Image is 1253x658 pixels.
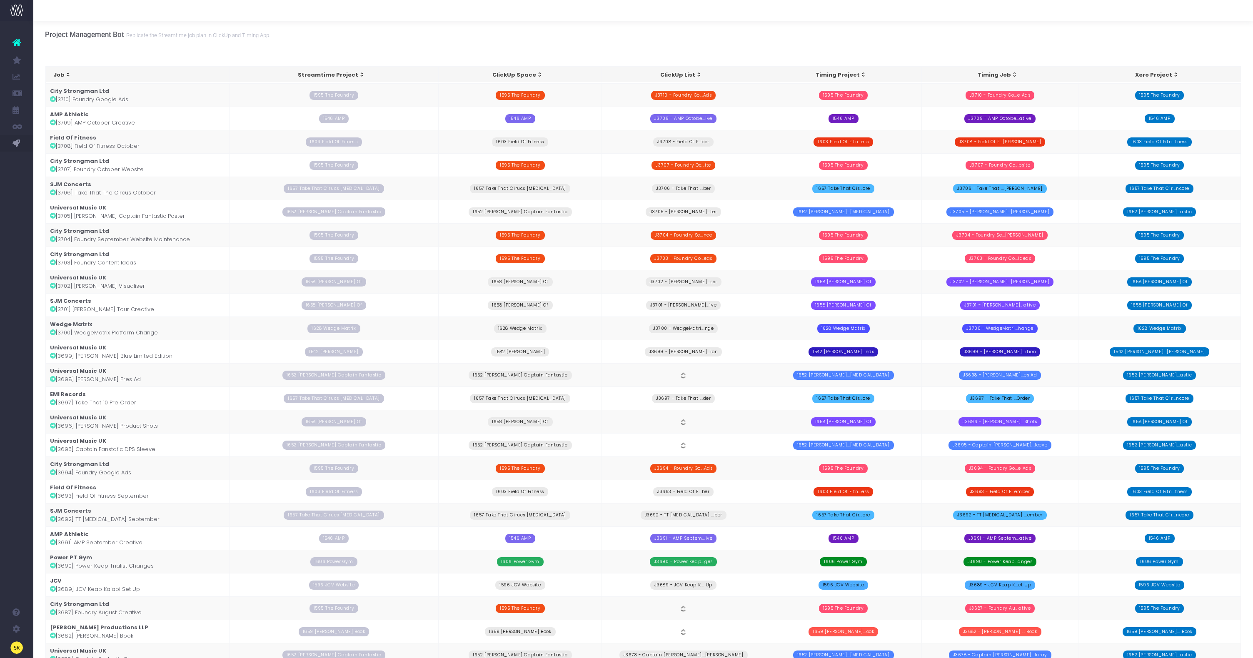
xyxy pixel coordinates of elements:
span: J3704 - Foundry Se...[PERSON_NAME] [952,231,1047,240]
strong: SJM Concerts [50,180,91,188]
span: J3691 - AMP Septem...ive [650,534,716,543]
span: 1658 [PERSON_NAME] Of [1127,417,1192,426]
span: J3703 - Foundry Co...Ideas [965,254,1036,263]
strong: EMI Records [50,390,86,398]
span: 1658 [PERSON_NAME] Of [488,301,553,310]
span: 1595 The Foundry [496,161,545,170]
td: [3706] Take That The Circus October [46,177,230,200]
span: J3693 - Field Of F...ber [653,487,714,496]
strong: SJM Concerts [50,507,91,515]
span: 1652 [PERSON_NAME]...[MEDICAL_DATA] [793,441,894,450]
span: 1595 The Foundry [819,254,868,263]
small: Replicate the Streamtime job plan in ClickUp and Timing App. [124,30,270,39]
strong: Universal Music UK [50,344,106,351]
span: J3694 - Foundry Go...e Ads [965,464,1036,473]
span: 1595 The Foundry [1135,254,1184,263]
span: 1603 Field Of Fitn...tness [1127,487,1192,496]
strong: Universal Music UK [50,204,106,212]
span: 1596 JCV Website [819,581,869,590]
strong: City Strongman Ltd [50,460,109,468]
span: 1658 [PERSON_NAME] Of [302,277,367,287]
span: 1628 Wedge Matrix [307,324,360,333]
span: 1603 Field Of Fitness [306,137,362,147]
span: 1603 Field Of Fitn...tness [1127,137,1192,147]
strong: Universal Music UK [50,367,106,375]
span: 1546 AMP [1145,534,1175,543]
td: [3699] [PERSON_NAME] Blue Limited Edition [46,340,230,363]
span: 1652 [PERSON_NAME] Captain Fantastic [282,441,386,450]
span: J3696 - [PERSON_NAME]...Shots [958,417,1041,426]
span: 1657 Take That Cir...ncore [1126,394,1193,403]
td: [3696] [PERSON_NAME] Product Shots [46,410,230,433]
strong: City Strongman Ltd [50,157,109,165]
th: Streamtime Project: activate to sort column ascending [230,66,439,84]
span: 1596 JCV Website [309,581,359,590]
span: J3692 - TT [MEDICAL_DATA] ...ember [953,511,1046,520]
span: 1546 AMP [319,534,349,543]
span: 1546 AMP [829,114,859,123]
span: 1595 The Foundry [819,161,868,170]
span: 1652 [PERSON_NAME] Captain Fantastic [469,441,572,450]
td: [3703] Foundry Content Ideas [46,247,230,270]
span: J3709 - AMP Octobe...ative [964,114,1036,123]
strong: Wedge Matrix [50,320,92,328]
span: J3708 - Field Of F...ber [653,137,713,147]
div: Xero Project [1086,71,1228,79]
span: J3692 - TT [MEDICAL_DATA] ...ber [641,511,726,520]
div: Job [53,71,217,79]
span: 1658 [PERSON_NAME] Of [488,417,553,426]
span: 1652 [PERSON_NAME] Captain Fantastic [469,207,572,217]
span: 1652 [PERSON_NAME] Captain Fantastic [282,371,386,380]
td: [3708] Field Of Fitness October [46,130,230,153]
span: 1658 [PERSON_NAME] Of [1127,277,1192,287]
span: J3687 - Foundry Au...ative [965,604,1035,613]
span: J3710 - Foundry Go...e Ads [966,91,1035,100]
strong: JCV [50,577,61,585]
img: clickup-bw.png [680,372,686,379]
span: J3698 - [PERSON_NAME]...es Ad [959,371,1041,380]
span: J3707 - Foundry Oc...ite [651,161,715,170]
img: clickup-bw.png [680,442,686,449]
strong: City Strongman Ltd [50,227,109,235]
strong: Field Of Fitness [50,134,96,142]
td: [3698] [PERSON_NAME] Pres Ad [46,363,230,386]
span: 1652 [PERSON_NAME] Captain Fantastic [469,371,572,380]
span: J3690 - Power Keap...ges [650,557,716,566]
span: 1652 [PERSON_NAME] Captain Fantastic [282,207,386,217]
span: J3699 - [PERSON_NAME]...ition [960,347,1040,356]
span: 1542 [PERSON_NAME]...nds [809,347,878,356]
span: J3690 - Power Keap...anges [963,557,1037,566]
span: 1595 The Foundry [819,604,868,613]
span: 1595 The Foundry [819,231,868,240]
span: J3700 - WedgeMatri...hange [962,324,1038,333]
img: clickup-bw.png [680,419,686,425]
span: 1603 Field Of Fitness [492,487,548,496]
span: 1542 [PERSON_NAME] [491,347,549,356]
strong: Universal Music UK [50,274,106,282]
span: J3706 - Take That ...[PERSON_NAME] [953,184,1046,193]
strong: AMP Athletic [50,110,89,118]
strong: City Strongman Ltd [50,600,109,608]
td: [3697] Take That 10 Pre Order [46,386,230,410]
strong: AMP Athletic [50,530,89,538]
td: [3700] WedgeMatrix Platform Change [46,317,230,340]
span: 1595 The Foundry [496,91,545,100]
span: 1659 [PERSON_NAME] Book [299,627,369,636]
strong: Field Of Fitness [50,484,96,491]
span: 1546 AMP [505,114,535,123]
span: 1595 The Foundry [310,161,359,170]
span: 1595 The Foundry [310,604,359,613]
span: 1658 [PERSON_NAME] Of [811,277,876,287]
span: 1657 Take That Cirucs [MEDICAL_DATA] [284,394,384,403]
div: ClickUp Space [446,71,589,79]
td: [3704] Foundry September Website Maintenance [46,223,230,247]
span: 1657 Take That Cir...ore [812,511,874,520]
span: J3697 - Take That ...der [652,394,715,403]
span: 1595 The Foundry [310,91,359,100]
strong: City Strongman Ltd [50,87,109,95]
span: J3701 - [PERSON_NAME]...ive [646,301,721,310]
span: 1606 Power Gym [497,557,544,566]
td: [3693] Field Of Fitness September [46,480,230,503]
td: [3705] [PERSON_NAME] Captain Fantastic Poster [46,200,230,223]
span: 1595 The Foundry [496,464,545,473]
